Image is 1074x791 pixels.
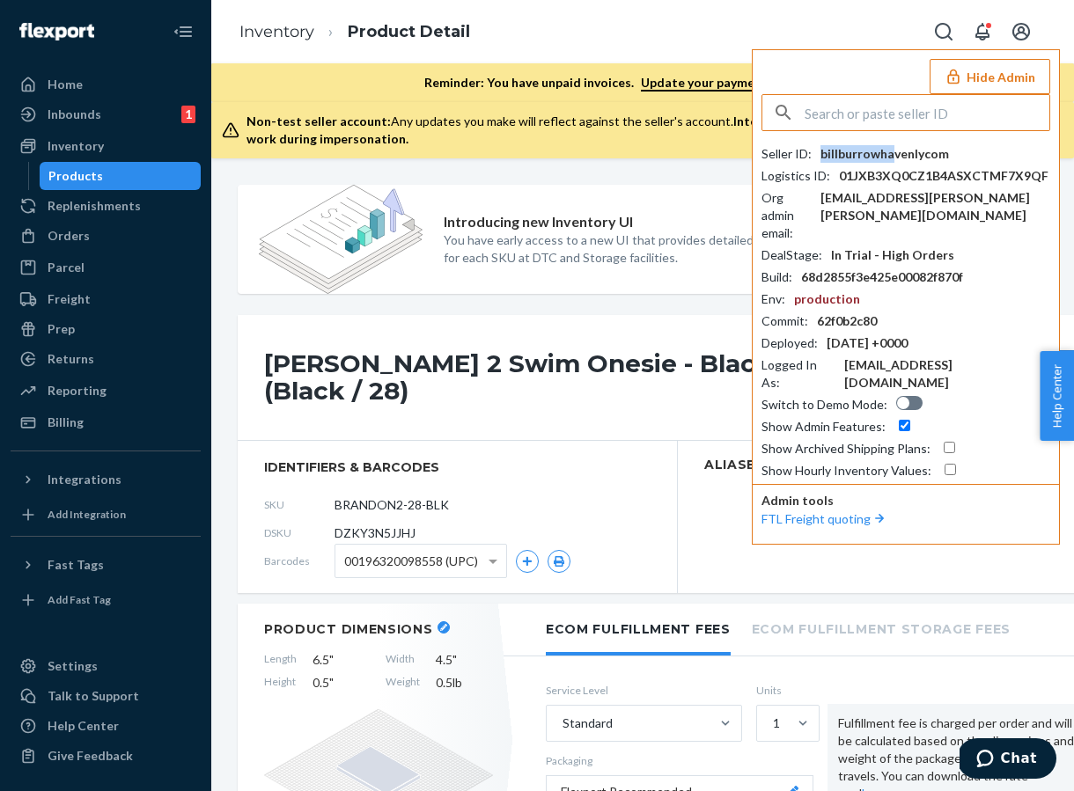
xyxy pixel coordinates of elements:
[264,350,857,405] h1: [PERSON_NAME] 2 Swim Onesie - Black (Black / 28)
[264,553,335,568] span: Barcodes
[11,551,201,579] button: Fast Tags
[335,524,416,542] span: DZKY3N5JJHJ
[761,268,792,286] div: Build :
[820,189,1050,224] div: [EMAIL_ADDRESS][PERSON_NAME][PERSON_NAME][DOMAIN_NAME]
[761,312,808,330] div: Commit :
[48,382,107,399] div: Reporting
[264,525,335,540] span: DSKU
[11,586,201,614] a: Add Fast Tag
[436,674,493,692] span: 0.5 lb
[805,95,1049,130] input: Search or paste seller ID
[761,356,835,392] div: Logged In As :
[820,145,949,163] div: billburrowhavenlycom
[546,604,731,656] li: Ecom Fulfillment Fees
[181,106,195,123] div: 1
[761,167,830,185] div: Logistics ID :
[48,414,84,431] div: Billing
[313,674,370,692] span: 0.5
[452,652,457,667] span: "
[48,592,111,607] div: Add Fast Tag
[386,651,420,669] span: Width
[48,507,126,522] div: Add Integration
[264,674,297,692] span: Height
[761,290,785,308] div: Env :
[761,492,1050,509] p: Admin tools
[1040,351,1074,441] button: Help Center
[546,753,813,768] p: Packaging
[11,682,201,710] button: Talk to Support
[761,145,812,163] div: Seller ID :
[11,712,201,740] a: Help Center
[11,70,201,99] a: Home
[48,556,104,574] div: Fast Tags
[794,290,860,308] div: production
[239,22,314,41] a: Inventory
[48,350,94,368] div: Returns
[11,501,201,529] a: Add Integration
[561,714,563,732] input: Standard
[424,74,843,92] p: Reminder: You have unpaid invoices.
[48,259,85,276] div: Parcel
[348,22,470,41] a: Product Detail
[11,100,201,128] a: Inbounds1
[48,227,90,245] div: Orders
[827,334,908,352] div: [DATE] +0000
[48,106,101,123] div: Inbounds
[926,14,961,49] button: Open Search Box
[264,458,651,476] span: identifiers & barcodes
[246,113,1046,148] div: Any updates you make will reflect against the seller's account.
[844,356,1050,392] div: [EMAIL_ADDRESS][DOMAIN_NAME]
[761,511,888,526] a: FTL Freight quoting
[48,197,141,215] div: Replenishments
[436,651,493,669] span: 4.5
[40,162,202,190] a: Products
[48,657,98,675] div: Settings
[752,604,1011,652] li: Ecom Fulfillment Storage Fees
[761,418,886,436] div: Show Admin Features :
[761,462,931,480] div: Show Hourly Inventory Values :
[546,683,742,698] label: Service Level
[11,192,201,220] a: Replenishments
[11,253,201,282] a: Parcel
[761,246,822,264] div: DealStage :
[641,75,843,92] a: Update your payment information.
[48,320,75,338] div: Prep
[761,334,818,352] div: Deployed :
[344,546,478,576] span: 00196320098558 (UPC)
[965,14,1000,49] button: Open notifications
[444,212,633,232] p: Introducing new Inventory UI
[48,137,104,155] div: Inventory
[11,377,201,405] a: Reporting
[264,497,335,512] span: SKU
[839,167,1048,185] div: 01JXB3XQ0CZ1B4ASXCTMF7X9QF
[11,345,201,373] a: Returns
[831,246,954,264] div: In Trial - High Orders
[11,315,201,343] a: Prep
[11,132,201,160] a: Inventory
[225,6,484,58] ol: breadcrumbs
[11,222,201,250] a: Orders
[771,714,773,732] input: 1
[48,471,121,488] div: Integrations
[11,742,201,770] button: Give Feedback
[11,408,201,436] a: Billing
[259,185,423,294] img: new-reports-banner-icon.82668bd98b6a51aee86340f2a7b77ae3.png
[264,621,433,637] h2: Product Dimensions
[756,683,813,698] label: Units
[761,396,887,414] div: Switch to Demo Mode :
[264,651,297,669] span: Length
[11,285,201,313] a: Freight
[48,76,83,93] div: Home
[801,268,963,286] div: 68d2855f3e425e00082f870f
[48,167,103,185] div: Products
[313,651,370,669] span: 6.5
[1004,14,1039,49] button: Open account menu
[48,687,139,705] div: Talk to Support
[761,440,931,458] div: Show Archived Shipping Plans :
[386,674,420,692] span: Weight
[48,747,133,765] div: Give Feedback
[960,738,1056,782] iframe: Opens a widget where you can chat to one of our agents
[930,59,1050,94] button: Hide Admin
